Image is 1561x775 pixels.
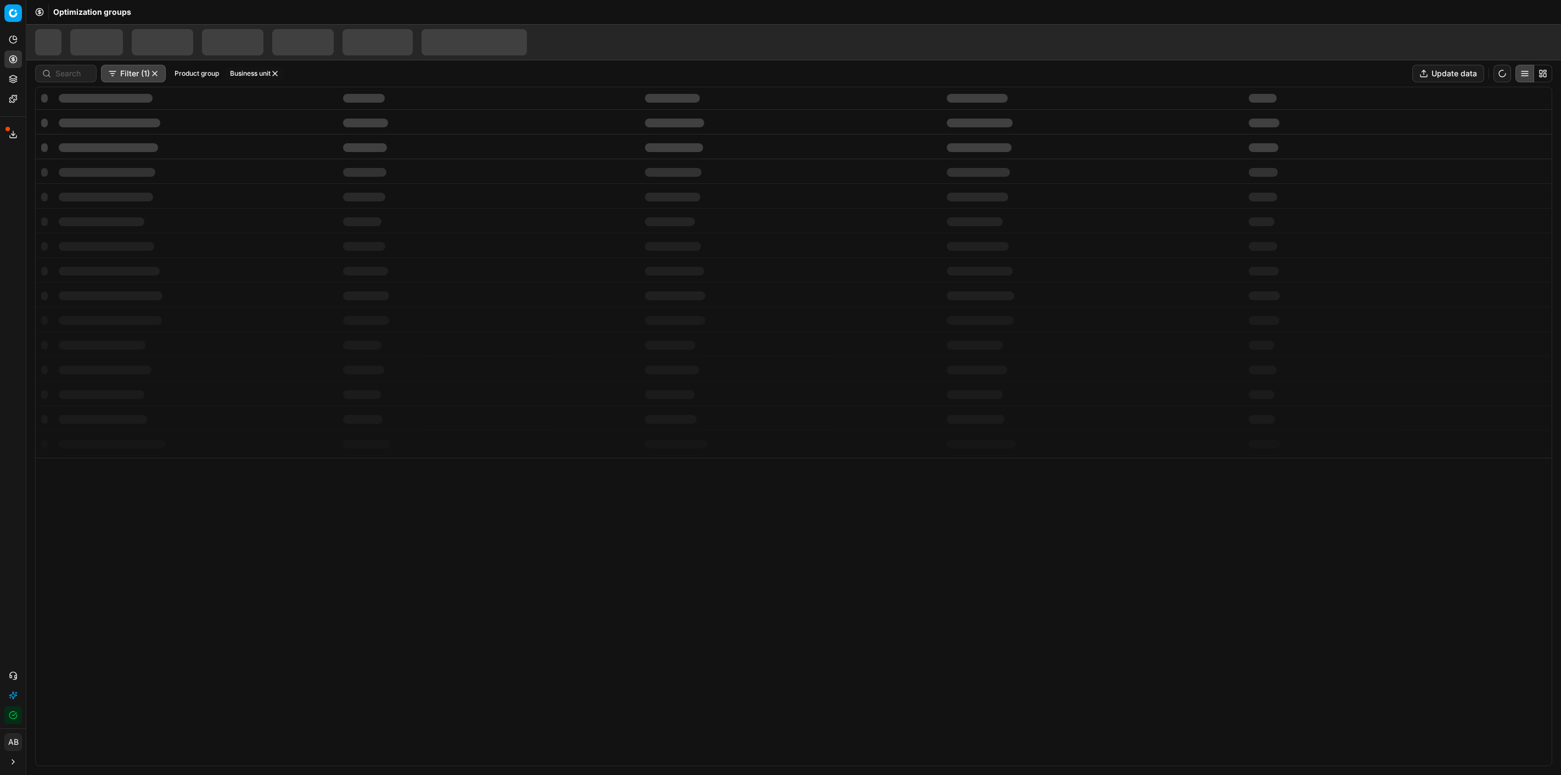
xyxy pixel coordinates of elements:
button: AB [4,733,22,751]
input: Search [55,68,89,79]
button: Business unit [226,67,284,80]
button: Product group [170,67,223,80]
button: Filter (1) [101,65,166,82]
span: Optimization groups [53,7,131,18]
nav: breadcrumb [53,7,131,18]
span: AB [5,734,21,750]
button: Update data [1412,65,1484,82]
